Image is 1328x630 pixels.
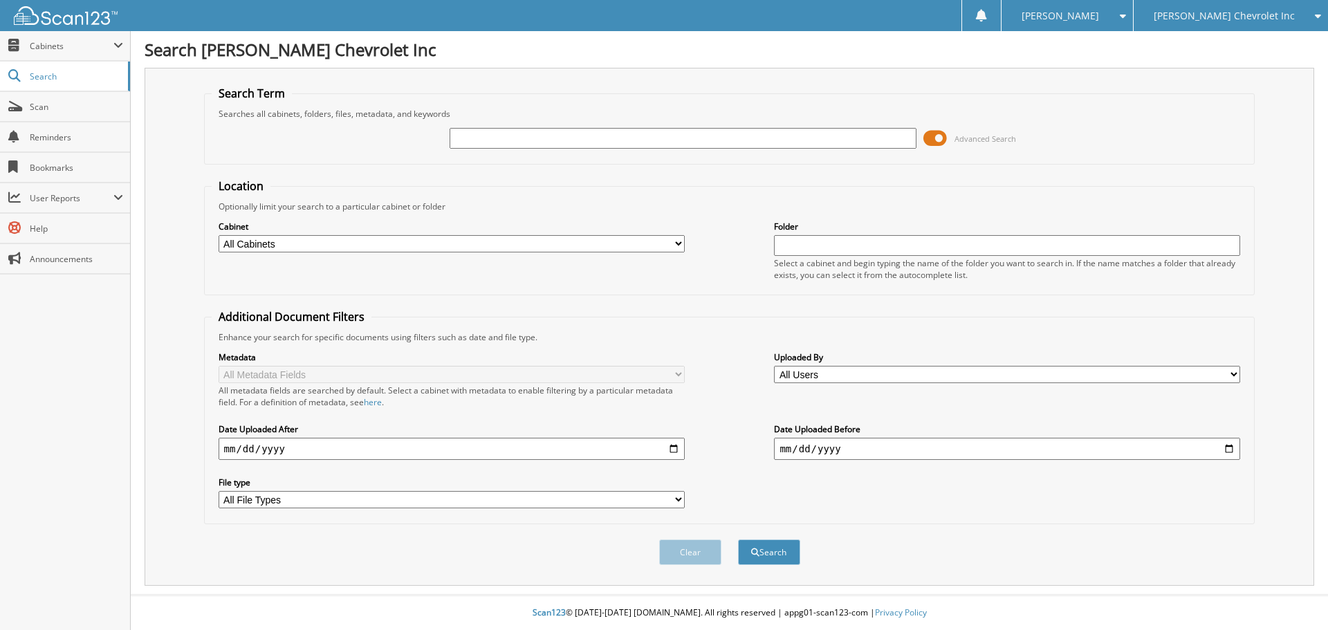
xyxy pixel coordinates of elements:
span: Help [30,223,123,234]
label: Cabinet [219,221,685,232]
button: Clear [659,539,721,565]
label: File type [219,476,685,488]
span: Cabinets [30,40,113,52]
span: Search [30,71,121,82]
label: Date Uploaded After [219,423,685,435]
span: Bookmarks [30,162,123,174]
span: Advanced Search [954,133,1016,144]
div: All metadata fields are searched by default. Select a cabinet with metadata to enable filtering b... [219,385,685,408]
div: © [DATE]-[DATE] [DOMAIN_NAME]. All rights reserved | appg01-scan123-com | [131,596,1328,630]
span: Reminders [30,131,123,143]
a: here [364,396,382,408]
div: Select a cabinet and begin typing the name of the folder you want to search in. If the name match... [774,257,1240,281]
button: Search [738,539,800,565]
span: [PERSON_NAME] Chevrolet Inc [1154,12,1295,20]
h1: Search [PERSON_NAME] Chevrolet Inc [145,38,1314,61]
input: end [774,438,1240,460]
div: Enhance your search for specific documents using filters such as date and file type. [212,331,1248,343]
span: User Reports [30,192,113,204]
legend: Location [212,178,270,194]
span: Scan [30,101,123,113]
label: Uploaded By [774,351,1240,363]
label: Date Uploaded Before [774,423,1240,435]
div: Optionally limit your search to a particular cabinet or folder [212,201,1248,212]
label: Folder [774,221,1240,232]
span: [PERSON_NAME] [1022,12,1099,20]
span: Announcements [30,253,123,265]
a: Privacy Policy [875,606,927,618]
legend: Additional Document Filters [212,309,371,324]
label: Metadata [219,351,685,363]
div: Searches all cabinets, folders, files, metadata, and keywords [212,108,1248,120]
input: start [219,438,685,460]
legend: Search Term [212,86,292,101]
span: Scan123 [533,606,566,618]
img: scan123-logo-white.svg [14,6,118,25]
